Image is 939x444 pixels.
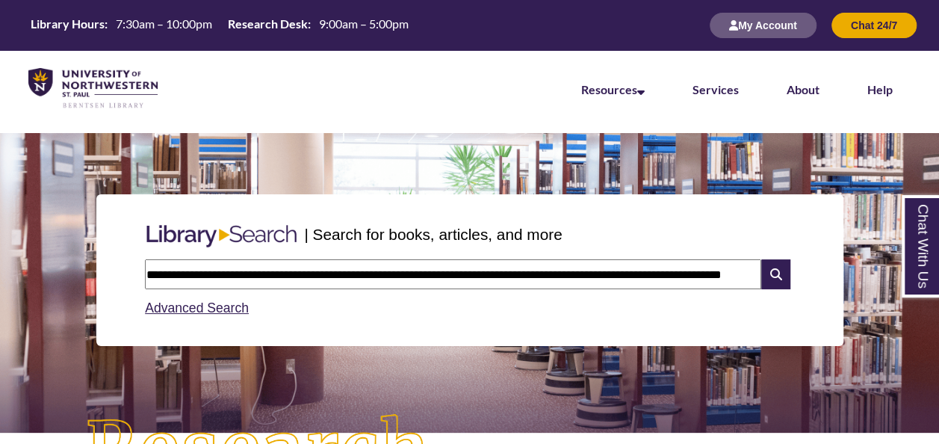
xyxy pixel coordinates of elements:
a: Help [867,82,893,96]
button: Chat 24/7 [831,13,917,38]
a: Advanced Search [145,300,249,315]
span: 9:00am – 5:00pm [319,16,409,31]
img: Libary Search [139,219,304,253]
span: 7:30am – 10:00pm [116,16,212,31]
a: Chat 24/7 [831,19,917,31]
button: My Account [710,13,816,38]
a: Services [692,82,739,96]
i: Search [761,259,790,289]
a: My Account [710,19,816,31]
img: UNWSP Library Logo [28,68,158,109]
th: Research Desk: [222,16,313,32]
a: Hours Today [25,16,415,36]
a: Resources [581,82,645,96]
a: About [787,82,819,96]
table: Hours Today [25,16,415,34]
th: Library Hours: [25,16,110,32]
p: | Search for books, articles, and more [304,223,562,246]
